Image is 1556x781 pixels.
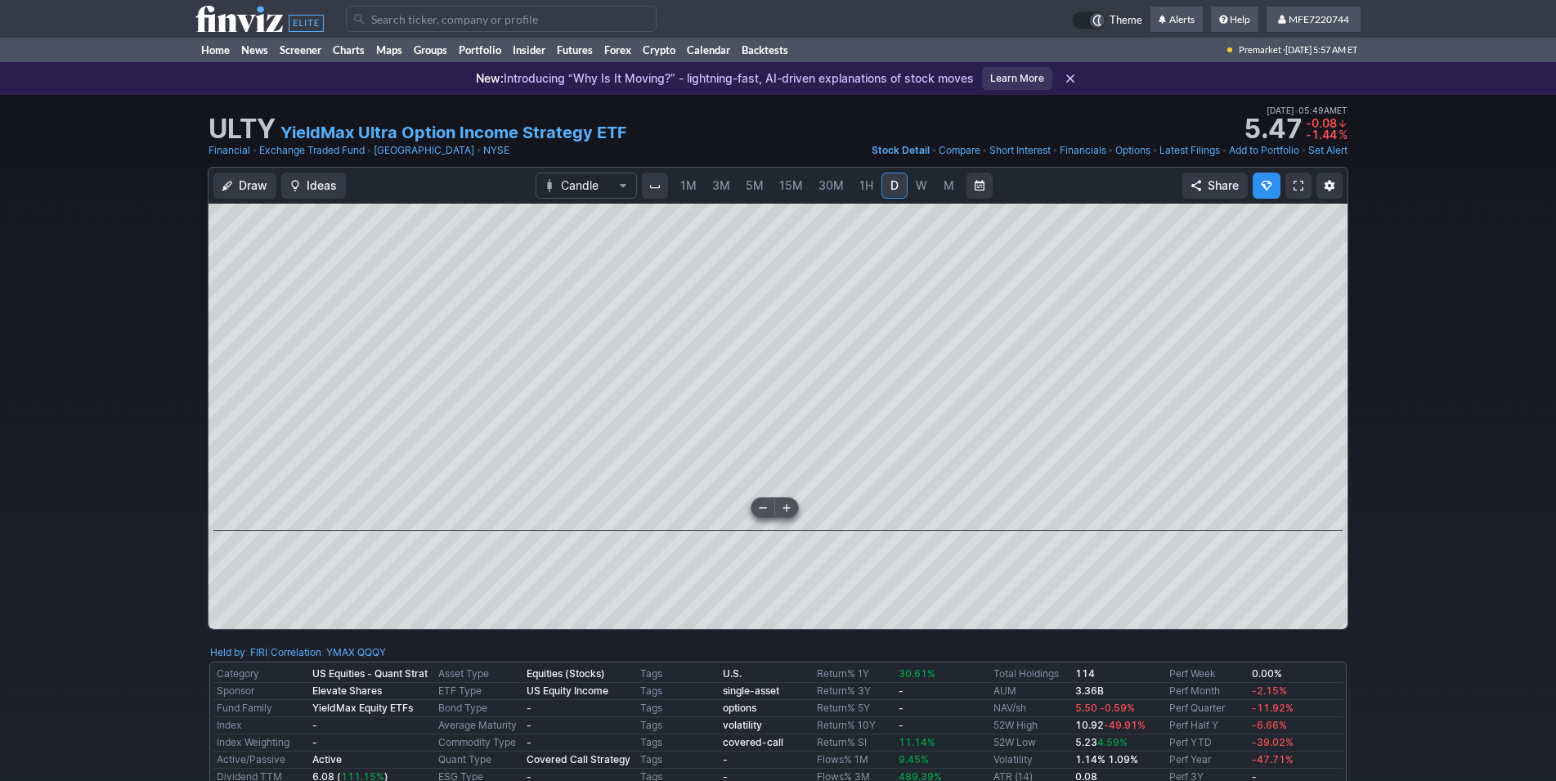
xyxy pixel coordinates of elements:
a: M [935,173,962,199]
td: Return% SI [814,734,896,752]
div: : [210,644,267,661]
b: 5.23 [1075,736,1128,748]
b: - [723,753,728,765]
span: -6.66% [1252,719,1287,731]
td: Category [213,666,309,683]
b: - [312,736,317,748]
span: 30.61% [899,667,935,680]
span: Stock Detail [872,144,930,156]
span: -0.08 [1306,116,1337,130]
p: Introducing “Why Is It Moving?” - lightning-fast, AI-driven explanations of stock moves [476,70,974,87]
button: Ideas [281,173,346,199]
a: W [908,173,935,199]
a: 5M [738,173,771,199]
a: Correlation [271,646,321,658]
a: NYSE [483,142,509,159]
button: Explore new features [1253,173,1280,199]
b: - [312,719,317,731]
a: FIRI [250,644,267,661]
a: [GEOGRAPHIC_DATA] [374,142,474,159]
span: 5M [746,178,764,192]
strong: 5.47 [1244,116,1303,142]
b: YieldMax Equity ETFs [312,702,413,714]
button: Zoom in [775,498,798,518]
div: | : [267,644,386,661]
td: Perf Month [1166,683,1249,700]
button: Draw [213,173,276,199]
a: 1M [673,173,704,199]
a: Theme [1072,11,1142,29]
span: • [931,142,937,159]
td: ETF Type [435,683,523,700]
a: Compare [939,142,980,159]
span: • [1301,142,1307,159]
a: Calendar [681,38,736,62]
a: MFE7220744 [1267,7,1361,33]
span: • [1052,142,1058,159]
button: Chart Type [536,173,637,199]
span: -1.44 [1306,128,1337,141]
a: Crypto [637,38,681,62]
span: • [1152,142,1158,159]
span: • [366,142,372,159]
a: YieldMax Ultra Option Income Strategy ETF [280,121,627,144]
b: Elevate Shares [312,684,382,697]
h1: ULTY [209,116,276,142]
td: Perf YTD [1166,734,1249,752]
a: Set Alert [1308,142,1347,159]
a: 1H [852,173,881,199]
a: Charts [327,38,370,62]
a: Financial [209,142,250,159]
span: • [1222,142,1227,159]
span: 1M [680,178,697,192]
span: W [916,178,927,192]
a: Alerts [1150,7,1203,33]
a: D [881,173,908,199]
a: Short Interest [989,142,1051,159]
td: 52W Low [990,734,1073,752]
b: US Equities - Quant Strat [312,667,428,680]
a: Financials [1060,142,1106,159]
a: Portfolio [453,38,507,62]
a: Backtests [736,38,794,62]
td: Return% 1Y [814,666,896,683]
small: 1.14% 1.09% [1075,753,1138,765]
td: AUM [990,683,1073,700]
span: [DATE] 5:57 AM ET [1285,38,1357,62]
input: Search [346,6,657,32]
a: Add to Portfolio [1229,142,1299,159]
td: Active/Passive [213,752,309,769]
a: U.S. [723,667,742,680]
span: -0.59% [1100,702,1135,714]
span: Theme [1110,11,1142,29]
a: Fullscreen [1285,173,1312,199]
a: Maps [370,38,408,62]
span: 15M [779,178,803,192]
span: 5.50 [1075,702,1097,714]
a: Home [195,38,235,62]
span: • [476,142,482,159]
span: • [982,142,988,159]
td: Return% 5Y [814,700,896,717]
button: Share [1182,173,1248,199]
a: single-asset [723,684,779,697]
a: YMAX [326,644,355,661]
a: Stock Detail [872,142,930,159]
b: - [899,684,904,697]
b: - [527,719,531,731]
td: Perf Year [1166,752,1249,769]
a: Forex [599,38,637,62]
span: Candle [561,177,612,194]
span: • [1108,142,1114,159]
a: QQQY [357,644,386,661]
td: Perf Week [1166,666,1249,683]
b: covered-call [723,736,783,748]
span: -47.71% [1252,753,1294,765]
a: 3M [705,173,738,199]
a: 30M [811,173,851,199]
b: - [527,702,531,714]
td: Tags [637,734,720,752]
span: 30M [818,178,844,192]
button: Chart Settings [1316,173,1343,199]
